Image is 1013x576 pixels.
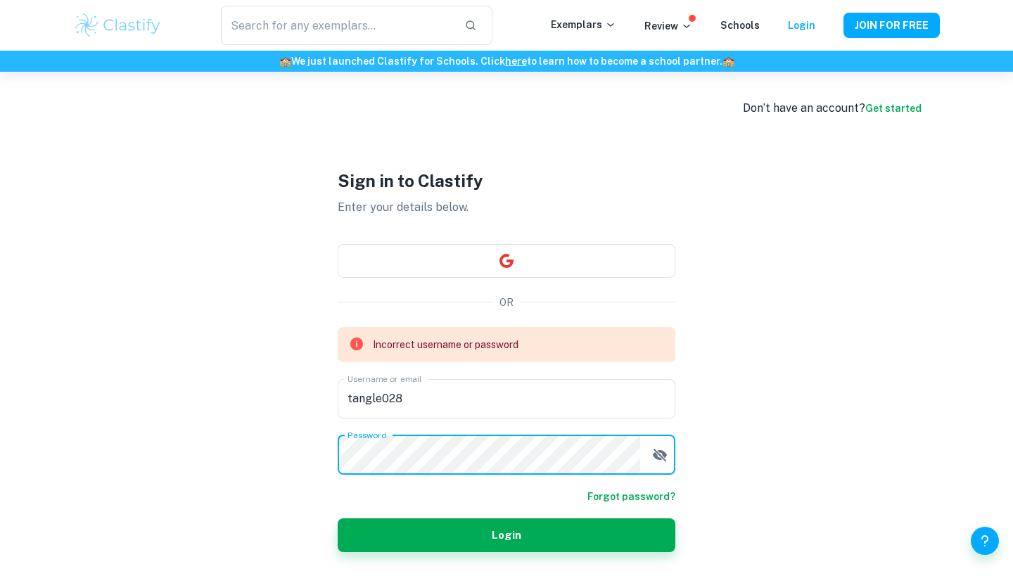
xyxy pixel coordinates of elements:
button: Login [338,518,675,552]
a: Schools [720,20,760,31]
div: Incorrect username or password [373,331,518,358]
button: Help and Feedback [971,527,999,555]
h6: We just launched Clastify for Schools. Click to learn how to become a school partner. [3,53,1010,69]
a: Login [788,20,815,31]
a: here [505,56,527,67]
img: Clastify logo [73,11,163,39]
span: 🏫 [722,56,734,67]
label: Username or email [348,373,422,385]
h1: Sign in to Clastify [338,168,675,193]
input: Search for any exemplars... [221,6,453,45]
p: Review [644,18,692,34]
a: Forgot password? [587,489,675,504]
p: Enter your details below. [338,199,675,216]
button: JOIN FOR FREE [843,13,940,38]
p: OR [499,295,514,310]
a: Get started [865,103,922,114]
div: Don’t have an account? [743,100,922,117]
label: Password [348,429,386,441]
span: 🏫 [279,56,291,67]
p: Exemplars [551,17,616,32]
